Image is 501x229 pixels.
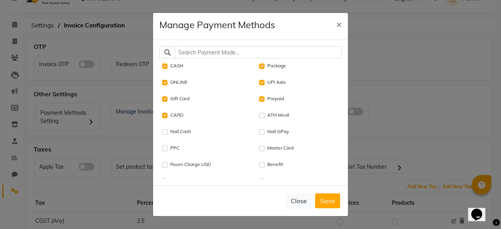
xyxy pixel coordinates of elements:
[267,144,294,151] label: Master Card
[170,144,180,151] label: PPC
[267,112,289,119] label: ATH Movil
[286,193,312,208] button: Close
[267,177,281,184] label: Wallet
[315,193,340,208] button: Save
[170,128,191,135] label: Nail Cash
[170,62,183,69] label: CASH
[267,79,286,86] label: UPI Axis
[330,13,348,35] button: ×
[267,62,286,69] label: Package
[267,161,283,168] label: Benefit
[170,112,184,119] label: CARD
[267,95,284,102] label: Prepaid
[175,46,342,58] input: Search Payment Mode...
[170,177,192,184] label: Instamojo
[267,128,289,135] label: Nail GPay
[336,18,342,30] span: ×
[170,95,189,102] label: Gift Card
[468,198,493,221] iframe: chat widget
[159,19,275,31] h4: Manage Payment Methods
[170,79,187,86] label: ONLINE
[170,161,211,168] label: Room Charge USD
